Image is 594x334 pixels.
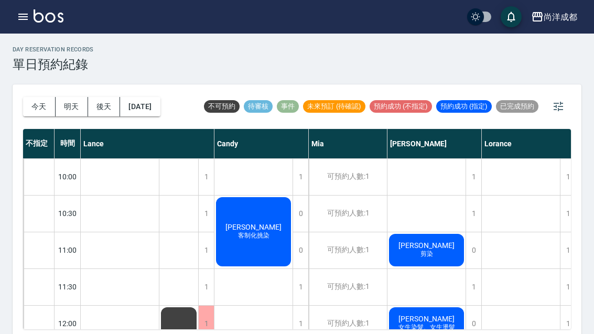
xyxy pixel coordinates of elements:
div: Mia [309,129,387,158]
span: [PERSON_NAME] [396,315,457,323]
div: 1 [560,196,576,232]
div: 尚洋成都 [544,10,577,24]
div: 10:30 [55,195,81,232]
div: 0 [293,232,308,268]
span: [PERSON_NAME] [396,241,457,250]
span: 預約成功 (指定) [436,102,492,111]
div: 1 [466,269,481,305]
div: 1 [293,269,308,305]
div: 1 [198,269,214,305]
div: 1 [293,159,308,195]
button: 今天 [23,97,56,116]
span: 待審核 [244,102,273,111]
div: 1 [466,196,481,232]
span: 已完成預約 [496,102,538,111]
span: 不可預約 [204,102,240,111]
span: 客制化挑染 [236,231,272,240]
div: 1 [198,196,214,232]
div: Candy [214,129,309,158]
div: 可預約人數:1 [309,159,387,195]
img: Logo [34,9,63,23]
div: 可預約人數:1 [309,196,387,232]
div: 11:00 [55,232,81,268]
div: 1 [198,159,214,195]
div: 時間 [55,129,81,158]
span: 女生染髮、女生燙髮 [396,323,457,332]
div: 1 [198,232,214,268]
div: 10:00 [55,158,81,195]
div: 0 [293,196,308,232]
div: Lorance [482,129,576,158]
div: 1 [466,159,481,195]
button: 明天 [56,97,88,116]
div: 1 [560,159,576,195]
div: 0 [466,232,481,268]
div: 11:30 [55,268,81,305]
span: 未來預訂 (待確認) [303,102,365,111]
div: 1 [560,232,576,268]
div: 1 [560,269,576,305]
h3: 單日預約紀錄 [13,57,94,72]
div: Lance [81,129,214,158]
button: [DATE] [120,97,160,116]
h2: day Reservation records [13,46,94,53]
span: 事件 [277,102,299,111]
button: 尚洋成都 [527,6,581,28]
button: save [501,6,522,27]
span: 預約成功 (不指定) [370,102,432,111]
div: [PERSON_NAME] [387,129,482,158]
button: 後天 [88,97,121,116]
span: [PERSON_NAME] [223,223,284,231]
span: 剪染 [418,250,435,258]
div: 可預約人數:1 [309,269,387,305]
div: 不指定 [23,129,55,158]
div: 可預約人數:1 [309,232,387,268]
